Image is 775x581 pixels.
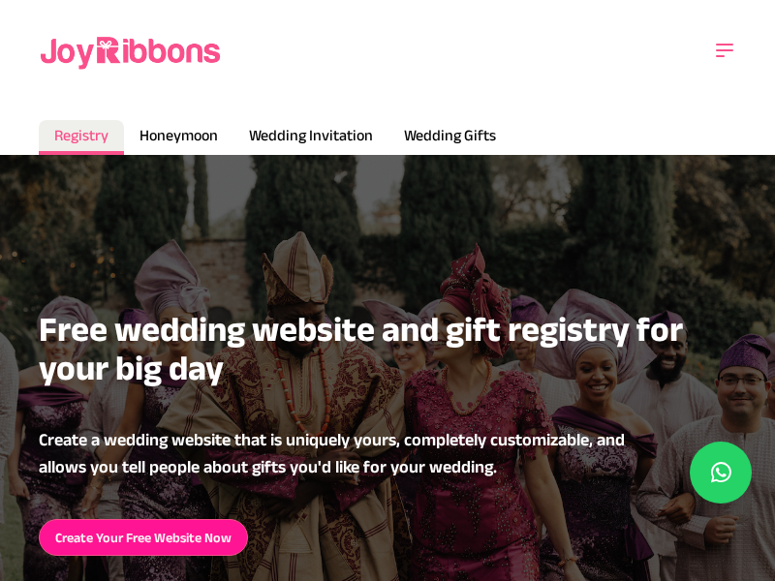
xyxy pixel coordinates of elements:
[39,519,248,556] a: Create Your Free Website Now
[39,120,124,155] a: Registry
[249,127,373,143] span: Wedding Invitation
[388,120,511,155] a: Wedding Gifts
[404,127,496,143] span: Wedding Gifts
[39,310,736,387] h2: Free wedding website and gift registry for your big day
[124,120,233,155] a: Honeymoon
[54,127,108,143] span: Registry
[233,120,388,155] a: Wedding Invitation
[39,426,659,480] p: Create a wedding website that is uniquely yours, completely customizable, and allows you tell peo...
[139,127,218,143] span: Honeymoon
[39,19,225,81] img: joyribbons logo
